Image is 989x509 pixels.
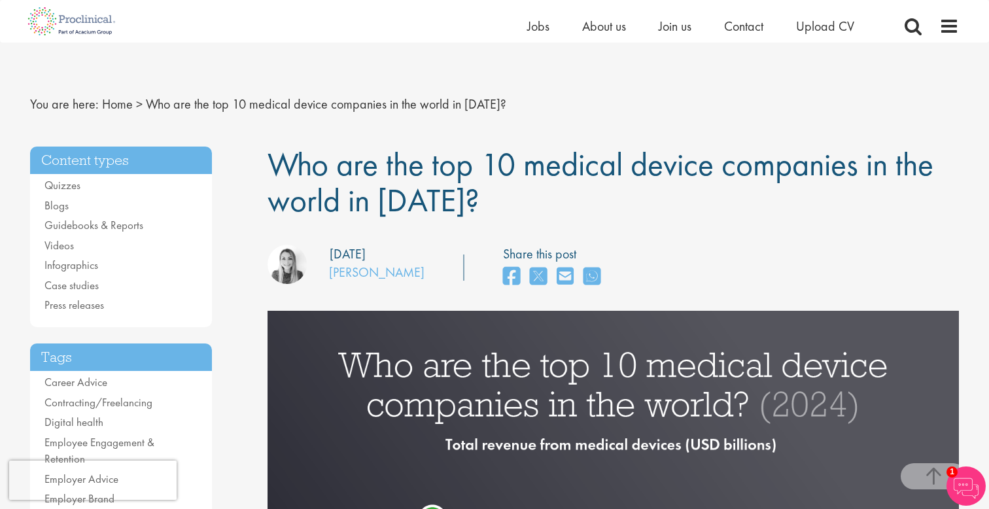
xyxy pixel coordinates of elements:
[503,245,607,264] label: Share this post
[530,263,547,291] a: share on twitter
[44,238,74,253] a: Videos
[44,435,154,466] a: Employee Engagement & Retention
[44,278,99,292] a: Case studies
[44,415,103,429] a: Digital health
[659,18,691,35] a: Join us
[44,375,107,389] a: Career Advice
[557,263,574,291] a: share on email
[946,466,986,506] img: Chatbot
[44,198,69,213] a: Blogs
[136,96,143,113] span: >
[30,147,212,175] h3: Content types
[44,298,104,312] a: Press releases
[503,263,520,291] a: share on facebook
[268,143,933,221] span: Who are the top 10 medical device companies in the world in [DATE]?
[527,18,549,35] a: Jobs
[582,18,626,35] a: About us
[268,245,307,284] img: Hannah Burke
[330,245,366,264] div: [DATE]
[30,96,99,113] span: You are here:
[329,264,425,281] a: [PERSON_NAME]
[44,178,80,192] a: Quizzes
[102,96,133,113] a: breadcrumb link
[724,18,763,35] a: Contact
[30,343,212,372] h3: Tags
[146,96,506,113] span: Who are the top 10 medical device companies in the world in [DATE]?
[946,466,958,478] span: 1
[44,258,98,272] a: Infographics
[583,263,600,291] a: share on whats app
[9,461,177,500] iframe: reCAPTCHA
[44,218,143,232] a: Guidebooks & Reports
[44,395,152,410] a: Contracting/Freelancing
[796,18,854,35] a: Upload CV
